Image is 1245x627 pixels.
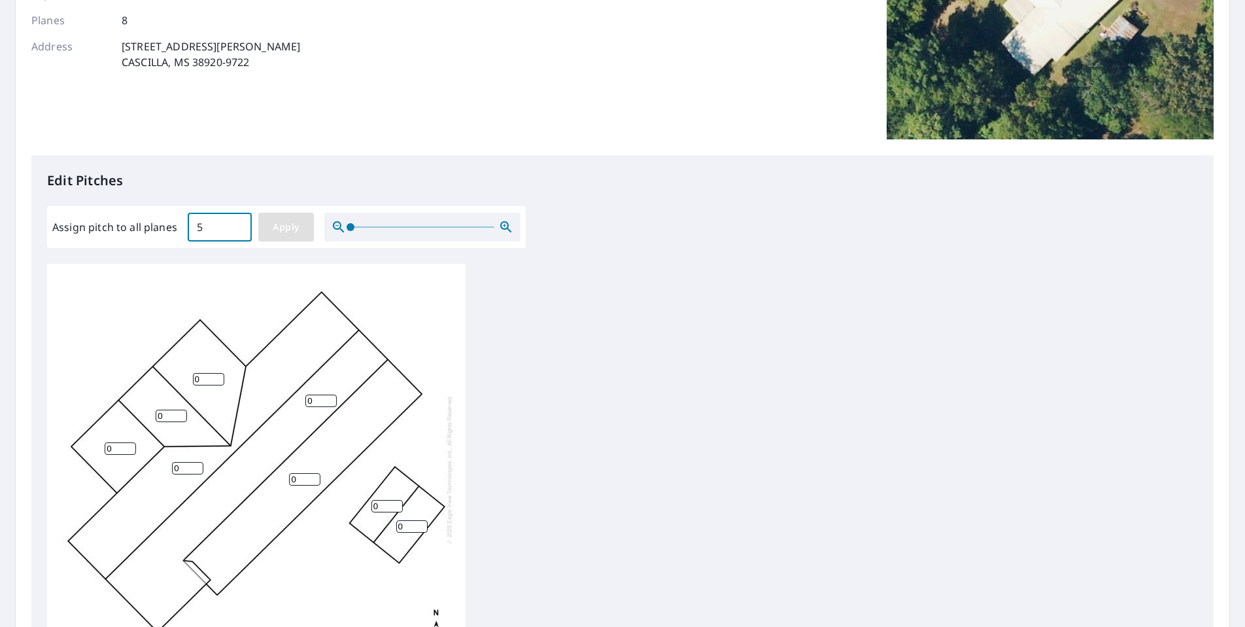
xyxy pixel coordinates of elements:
[269,219,303,236] span: Apply
[31,12,110,28] p: Planes
[188,209,252,245] input: 00.0
[258,213,314,242] button: Apply
[31,39,110,70] p: Address
[122,12,128,28] p: 8
[122,39,300,70] p: [STREET_ADDRESS][PERSON_NAME] CASCILLA, MS 38920-9722
[47,171,1198,190] p: Edit Pitches
[52,219,177,235] label: Assign pitch to all planes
